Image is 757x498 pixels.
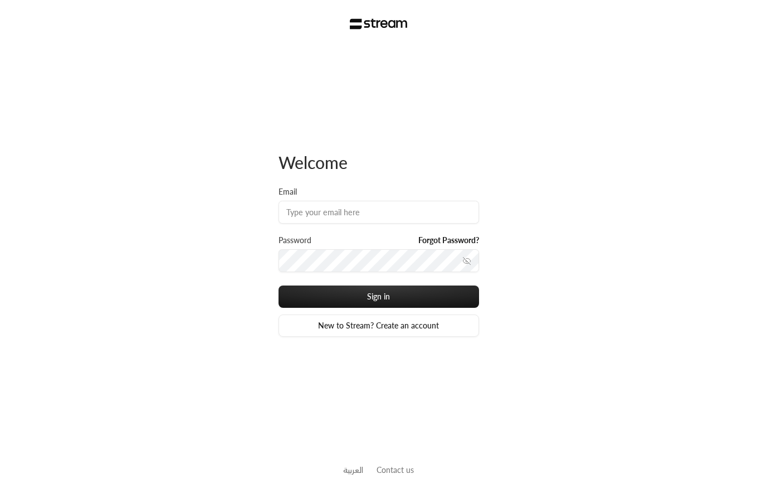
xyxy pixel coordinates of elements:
button: toggle password visibility [458,252,476,270]
label: Email [279,186,297,197]
span: Welcome [279,152,348,172]
label: Password [279,235,311,246]
button: Contact us [377,464,414,476]
a: العربية [343,460,363,480]
img: Stream Logo [350,18,407,30]
button: Sign in [279,286,479,308]
a: Contact us [377,465,414,475]
input: Type your email here [279,201,479,224]
a: New to Stream? Create an account [279,315,479,337]
a: Forgot Password? [418,235,479,246]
